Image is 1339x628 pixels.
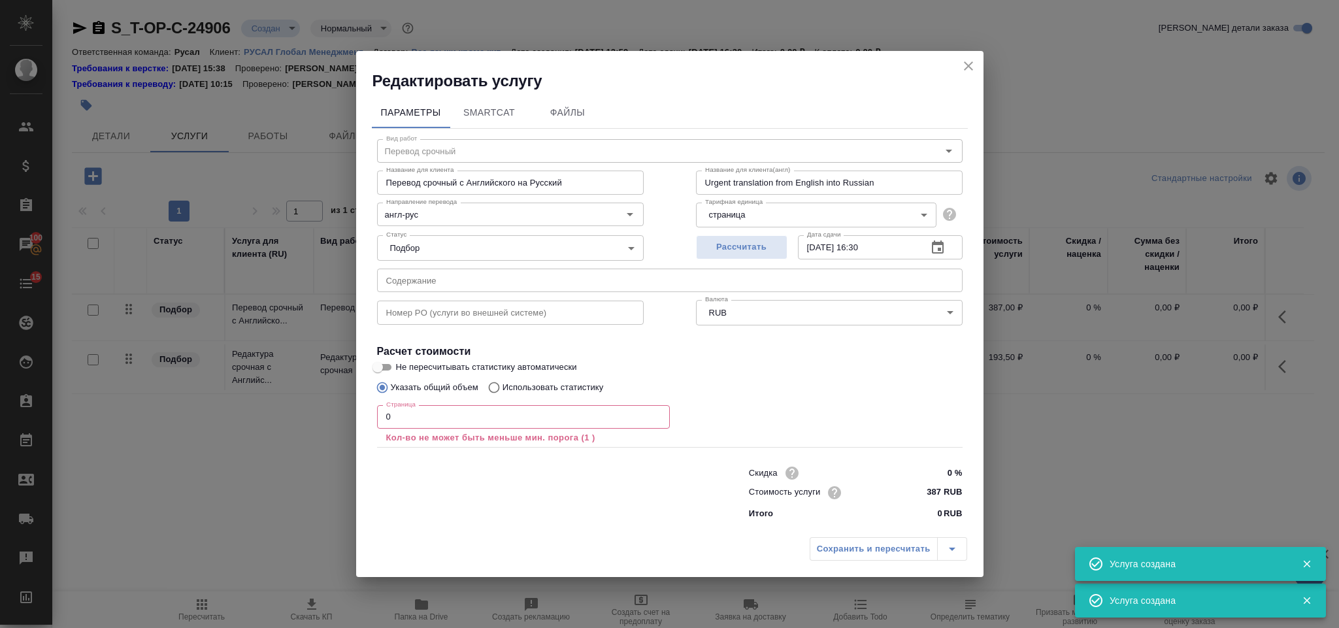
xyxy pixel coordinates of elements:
input: ✎ Введи что-нибудь [913,463,962,482]
button: страница [705,209,750,220]
div: страница [696,203,936,227]
button: Закрыть [1293,595,1320,606]
span: Рассчитать [703,240,780,255]
div: Подбор [377,235,644,260]
button: Рассчитать [696,235,787,259]
p: 0 [938,507,942,520]
span: Файлы [537,105,599,121]
h2: Редактировать услугу [372,71,984,91]
p: Использовать статистику [503,381,604,394]
p: Указать общий объем [391,381,478,394]
div: Услуга создана [1110,594,1282,607]
p: Скидка [749,467,778,480]
p: Итого [749,507,773,520]
span: SmartCat [458,105,521,121]
p: Кол-во не может быть меньше мин. порога (1 ) [386,431,661,444]
button: Open [621,205,639,223]
button: RUB [705,307,731,318]
span: Не пересчитывать статистику автоматически [396,361,577,374]
button: Подбор [386,242,424,254]
p: RUB [944,507,963,520]
div: Услуга создана [1110,557,1282,570]
span: Параметры [380,105,442,121]
p: Стоимость услуги [749,486,821,499]
h4: Расчет стоимости [377,344,963,359]
input: ✎ Введи что-нибудь [913,483,962,502]
button: close [959,56,978,76]
div: RUB [696,300,963,325]
button: Закрыть [1293,558,1320,570]
div: split button [810,537,967,561]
